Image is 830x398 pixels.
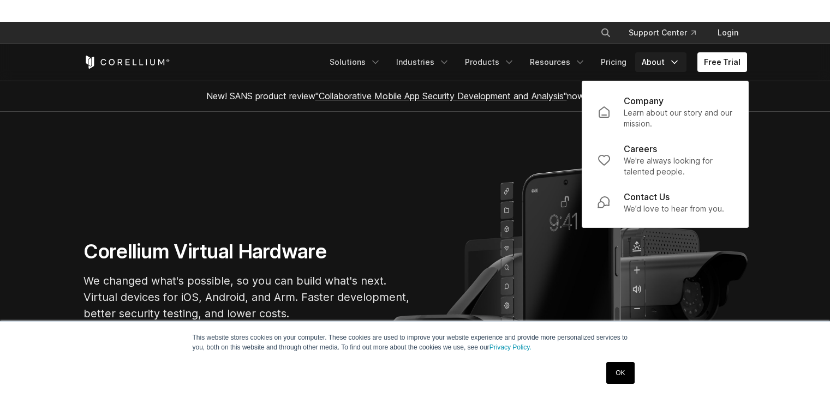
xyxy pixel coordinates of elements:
a: Free Trial [697,52,747,72]
a: Login [709,23,747,43]
a: "Collaborative Mobile App Security Development and Analysis" [315,91,567,101]
p: This website stores cookies on your computer. These cookies are used to improve your website expe... [193,333,638,352]
p: Company [624,94,664,107]
h1: Corellium Virtual Hardware [83,239,411,264]
a: Support Center [620,23,704,43]
a: Pricing [594,52,633,72]
div: Navigation Menu [587,23,747,43]
span: New! SANS product review now available. [206,91,624,101]
a: Privacy Policy. [489,343,532,351]
a: Resources [523,52,592,72]
p: Learn about our story and our mission. [624,107,733,129]
a: Careers We're always looking for talented people. [589,136,742,184]
a: Industries [390,52,456,72]
div: Navigation Menu [323,52,747,72]
a: Products [458,52,521,72]
p: Contact Us [624,190,670,203]
button: Search [596,23,616,43]
p: We’d love to hear from you. [624,203,724,214]
a: Corellium Home [83,56,170,69]
a: About [635,52,686,72]
a: OK [606,362,634,384]
a: Solutions [323,52,387,72]
p: We changed what's possible, so you can build what's next. Virtual devices for iOS, Android, and A... [83,273,411,322]
p: We're always looking for talented people. [624,155,733,177]
p: Careers [624,142,657,155]
a: Contact Us We’d love to hear from you. [589,184,742,221]
a: Company Learn about our story and our mission. [589,88,742,136]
